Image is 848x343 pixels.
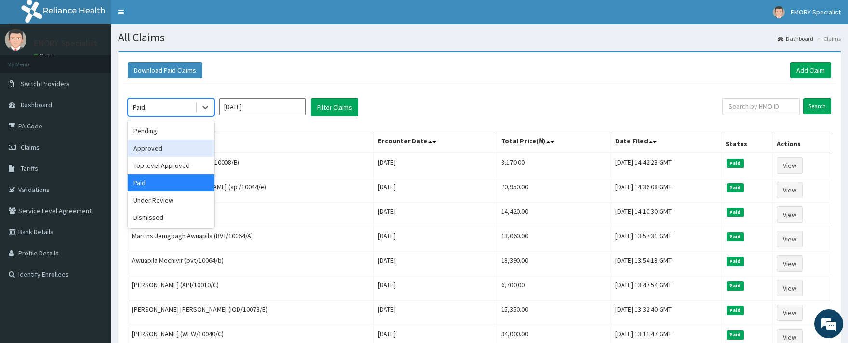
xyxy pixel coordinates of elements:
[21,79,70,88] span: Switch Providers
[219,98,306,115] input: Select Month and Year
[777,305,803,321] a: View
[611,178,722,203] td: [DATE] 14:36:08 GMT
[128,131,374,153] th: Name
[374,252,497,276] td: [DATE]
[777,280,803,296] a: View
[158,5,181,28] div: Minimize live chat window
[374,131,497,153] th: Encounter Date
[777,182,803,198] a: View
[773,6,785,18] img: User Image
[803,98,831,114] input: Search
[374,153,497,178] td: [DATE]
[772,131,831,153] th: Actions
[128,153,374,178] td: [PERSON_NAME] UKPIE (PFM/10008/B)
[727,159,744,167] span: Paid
[128,276,374,301] td: [PERSON_NAME] (API/10010/C)
[727,306,744,315] span: Paid
[777,231,803,247] a: View
[128,157,214,174] div: Top level Approved
[128,140,214,157] div: Approved
[790,62,831,78] a: Add Claim
[777,206,803,223] a: View
[34,52,57,59] a: Online
[611,252,722,276] td: [DATE] 13:54:18 GMT
[5,235,184,269] textarea: Type your message and hit 'Enter'
[128,178,374,203] td: [PERSON_NAME] [PERSON_NAME] (api/10044/e)
[497,178,611,203] td: 70,950.00
[128,191,214,209] div: Under Review
[34,39,98,48] p: EMORY Specialist
[497,153,611,178] td: 3,170.00
[611,227,722,252] td: [DATE] 13:57:31 GMT
[497,252,611,276] td: 18,390.00
[128,203,374,227] td: Dominion Inya (API/10042/F)
[18,48,39,72] img: d_794563401_company_1708531726252_794563401
[727,208,744,216] span: Paid
[21,101,52,109] span: Dashboard
[611,203,722,227] td: [DATE] 14:10:30 GMT
[374,301,497,325] td: [DATE]
[777,255,803,272] a: View
[21,143,40,152] span: Claims
[311,98,358,116] button: Filter Claims
[727,183,744,192] span: Paid
[374,276,497,301] td: [DATE]
[611,301,722,325] td: [DATE] 13:32:40 GMT
[778,35,813,43] a: Dashboard
[374,227,497,252] td: [DATE]
[791,8,841,16] span: EMORY Specialist
[722,131,773,153] th: Status
[722,98,800,114] input: Search by HMO ID
[128,227,374,252] td: Martins Jemgbagh Awuapila (BVT/10064/A)
[611,131,722,153] th: Date Filed
[21,164,38,173] span: Tariffs
[497,301,611,325] td: 15,350.00
[727,281,744,290] span: Paid
[727,232,744,241] span: Paid
[128,62,202,78] button: Download Paid Claims
[128,122,214,140] div: Pending
[128,174,214,191] div: Paid
[56,107,133,204] span: We're online!
[611,276,722,301] td: [DATE] 13:47:54 GMT
[611,153,722,178] td: [DATE] 14:42:23 GMT
[497,227,611,252] td: 13,060.00
[497,203,611,227] td: 14,420.00
[814,35,841,43] li: Claims
[727,257,744,266] span: Paid
[118,31,841,44] h1: All Claims
[50,54,162,66] div: Chat with us now
[128,252,374,276] td: Awuapila Mechivir (bvt/10064/b)
[374,178,497,203] td: [DATE]
[128,301,374,325] td: [PERSON_NAME] [PERSON_NAME] (IOD/10073/B)
[374,203,497,227] td: [DATE]
[5,29,26,51] img: User Image
[497,276,611,301] td: 6,700.00
[128,209,214,226] div: Dismissed
[777,157,803,174] a: View
[497,131,611,153] th: Total Price(₦)
[133,102,145,112] div: Paid
[727,330,744,339] span: Paid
